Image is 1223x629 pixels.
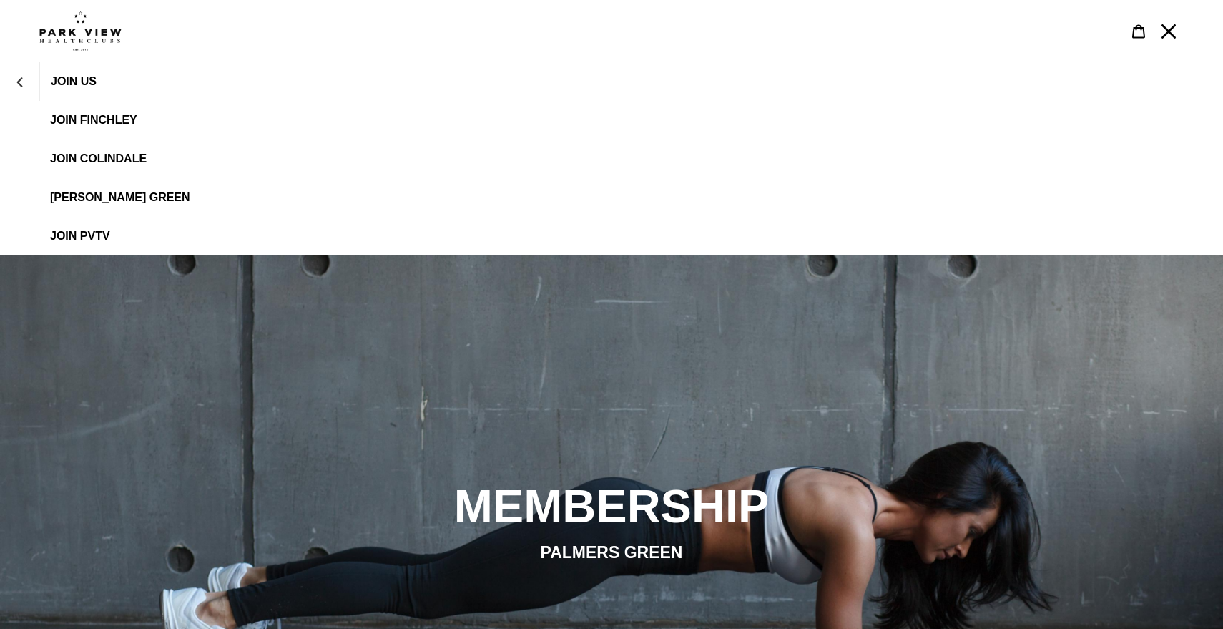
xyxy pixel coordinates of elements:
[50,114,137,127] span: JOIN FINCHLEY
[541,543,683,562] span: PALMERS GREEN
[39,11,122,51] img: Park view health clubs is a gym near you.
[51,75,97,88] span: JOIN US
[50,152,147,165] span: JOIN Colindale
[50,191,190,204] span: [PERSON_NAME] Green
[50,230,110,243] span: JOIN PVTV
[222,479,1001,535] h2: MEMBERSHIP
[1154,16,1184,47] button: Menu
